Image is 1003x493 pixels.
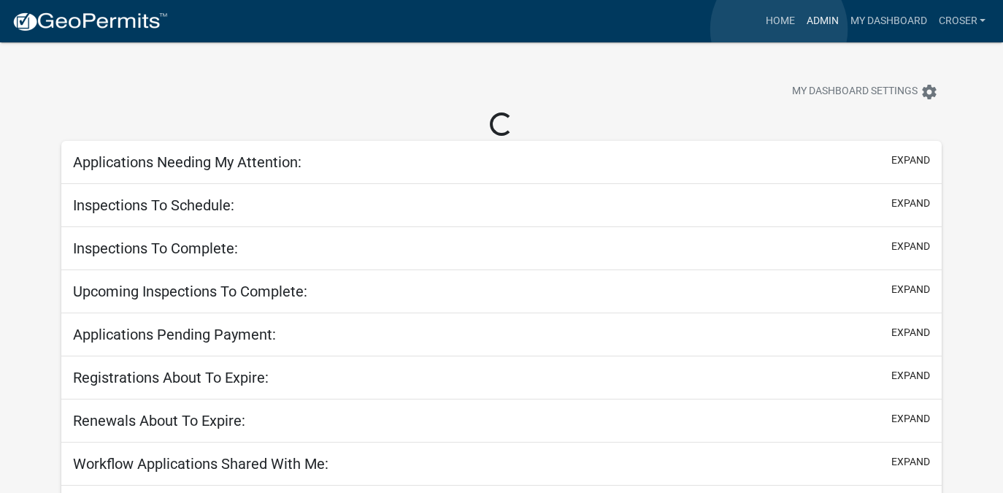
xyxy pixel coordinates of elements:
[891,153,930,168] button: expand
[891,368,930,383] button: expand
[73,412,245,429] h5: Renewals About To Expire:
[73,326,276,343] h5: Applications Pending Payment:
[73,369,269,386] h5: Registrations About To Expire:
[800,7,844,35] a: Admin
[891,411,930,427] button: expand
[891,454,930,470] button: expand
[932,7,991,35] a: croser
[73,196,234,214] h5: Inspections To Schedule:
[759,7,800,35] a: Home
[73,240,238,257] h5: Inspections To Complete:
[780,77,950,106] button: My Dashboard Settingssettings
[891,239,930,254] button: expand
[73,455,328,473] h5: Workflow Applications Shared With Me:
[891,196,930,211] button: expand
[844,7,932,35] a: My Dashboard
[891,325,930,340] button: expand
[891,282,930,297] button: expand
[73,153,301,171] h5: Applications Needing My Attention:
[921,83,938,101] i: settings
[73,283,307,300] h5: Upcoming Inspections To Complete:
[792,83,918,101] span: My Dashboard Settings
